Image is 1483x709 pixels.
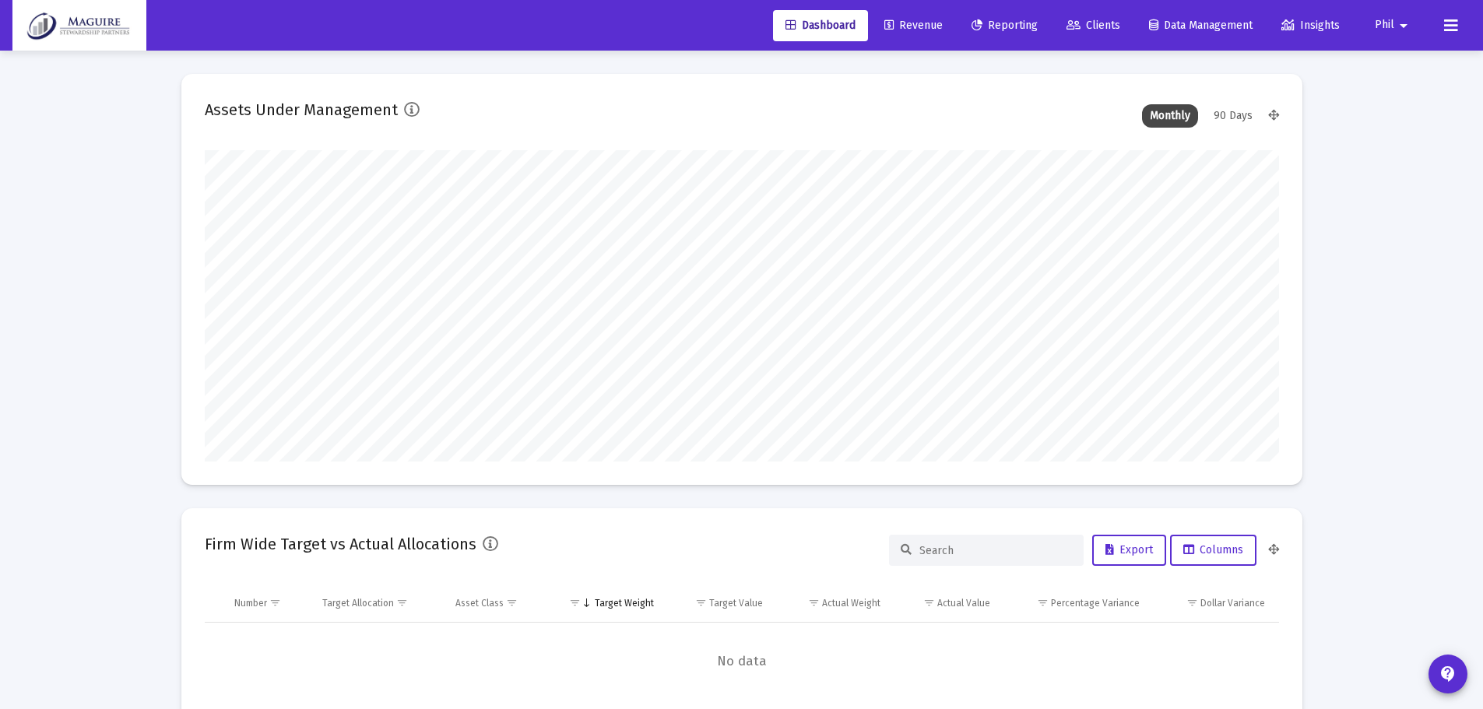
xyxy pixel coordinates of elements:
span: Show filter options for column 'Target Allocation' [396,597,408,609]
input: Search [919,544,1072,557]
a: Revenue [872,10,955,41]
div: Actual Weight [822,597,880,609]
div: Number [234,597,267,609]
img: Dashboard [24,10,135,41]
span: Show filter options for column 'Percentage Variance' [1037,597,1049,609]
div: Target Value [709,597,763,609]
span: Show filter options for column 'Asset Class' [506,597,518,609]
div: Target Weight [595,597,654,609]
span: Insights [1281,19,1340,32]
span: Data Management [1149,19,1253,32]
span: Show filter options for column 'Number' [269,597,281,609]
button: Export [1092,535,1166,566]
td: Column Target Allocation [311,584,445,622]
span: Show filter options for column 'Actual Value' [923,597,935,609]
div: Dollar Variance [1200,597,1265,609]
button: Phil [1356,9,1432,40]
td: Column Actual Value [891,584,1001,622]
td: Column Target Value [665,584,775,622]
button: Columns [1170,535,1256,566]
div: Actual Value [937,597,990,609]
span: Show filter options for column 'Dollar Variance' [1186,597,1198,609]
span: Revenue [884,19,943,32]
td: Column Asset Class [445,584,548,622]
span: Reporting [972,19,1038,32]
div: Asset Class [455,597,504,609]
td: Column Actual Weight [774,584,891,622]
a: Dashboard [773,10,868,41]
div: 90 Days [1206,104,1260,128]
span: Clients [1067,19,1120,32]
td: Column Target Weight [548,584,665,622]
td: Column Number [223,584,312,622]
a: Data Management [1137,10,1265,41]
div: Target Allocation [322,597,394,609]
span: Export [1105,543,1153,556]
a: Reporting [959,10,1050,41]
a: Insights [1269,10,1352,41]
span: No data [205,653,1279,670]
span: Dashboard [785,19,856,32]
div: Data grid [205,584,1279,700]
span: Phil [1375,19,1394,32]
mat-icon: arrow_drop_down [1394,10,1413,41]
mat-icon: contact_support [1439,665,1457,683]
a: Clients [1054,10,1133,41]
span: Columns [1183,543,1243,556]
div: Monthly [1142,104,1198,128]
span: Show filter options for column 'Actual Weight' [808,597,820,609]
span: Show filter options for column 'Target Weight' [569,597,581,609]
td: Column Percentage Variance [1001,584,1151,622]
h2: Firm Wide Target vs Actual Allocations [205,532,476,556]
span: Show filter options for column 'Target Value' [695,597,707,609]
td: Column Dollar Variance [1151,584,1278,622]
h2: Assets Under Management [205,97,398,122]
div: Percentage Variance [1051,597,1140,609]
